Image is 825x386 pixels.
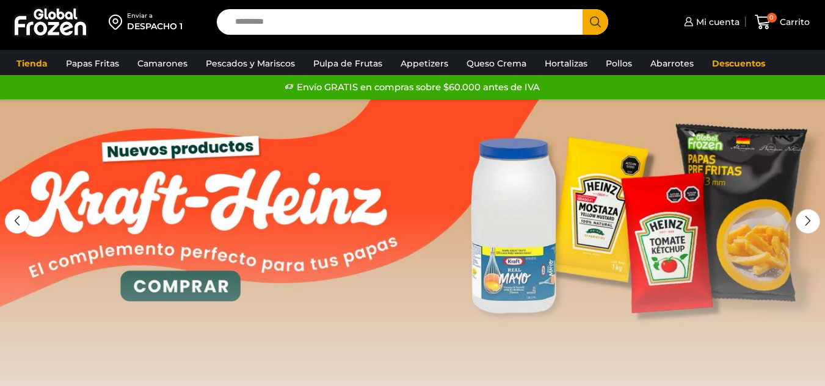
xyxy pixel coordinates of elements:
[394,52,454,75] a: Appetizers
[10,52,54,75] a: Tienda
[5,209,29,234] div: Previous slide
[796,209,820,234] div: Next slide
[777,16,810,28] span: Carrito
[200,52,301,75] a: Pescados y Mariscos
[583,9,608,35] button: Search button
[693,16,740,28] span: Mi cuenta
[131,52,194,75] a: Camarones
[752,8,813,37] a: 0 Carrito
[127,20,183,32] div: DESPACHO 1
[681,10,740,34] a: Mi cuenta
[307,52,388,75] a: Pulpa de Frutas
[600,52,638,75] a: Pollos
[460,52,532,75] a: Queso Crema
[706,52,771,75] a: Descuentos
[767,13,777,23] span: 0
[539,52,594,75] a: Hortalizas
[644,52,700,75] a: Abarrotes
[60,52,125,75] a: Papas Fritas
[127,12,183,20] div: Enviar a
[109,12,127,32] img: address-field-icon.svg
